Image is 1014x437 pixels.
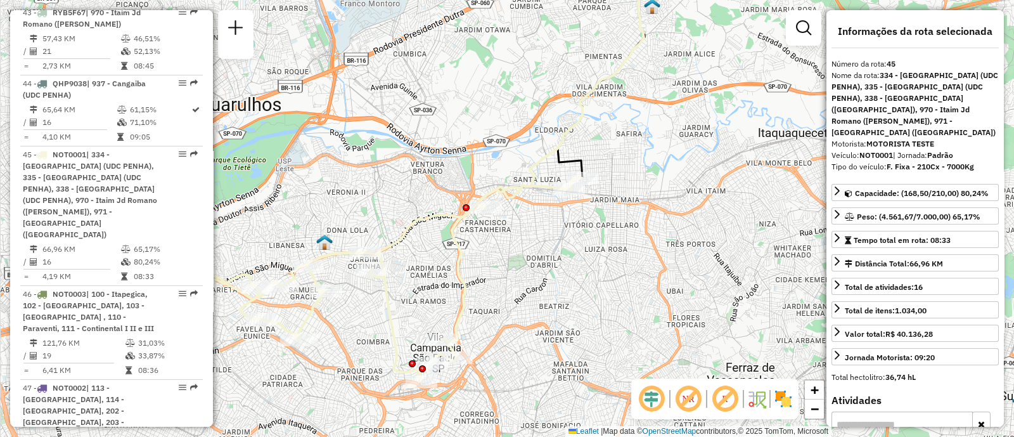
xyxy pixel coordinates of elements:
i: Total de Atividades [30,352,37,360]
strong: NOT0001 [859,150,893,160]
em: Rota exportada [190,290,198,297]
strong: MOTORISTA TESTE [866,139,934,148]
h4: Atividades [831,395,999,407]
td: = [23,364,29,377]
i: Total de Atividades [30,119,37,126]
td: / [23,116,29,129]
a: Leaflet [568,427,599,436]
img: Exibir/Ocultar setores [773,389,793,409]
td: = [23,270,29,283]
strong: F. Fixa - 210Cx - 7000Kg [887,162,974,171]
em: Opções [179,290,186,297]
a: OpenStreetMap [643,427,696,436]
span: 45 - [23,150,157,239]
div: Map data © contributors,© 2025 TomTom, Microsoft [565,426,831,437]
i: % de utilização do peso [121,245,131,253]
i: Total de Atividades [30,258,37,266]
span: Ocultar deslocamento [636,384,667,414]
td: 71,10% [129,116,191,129]
td: 65,64 KM [42,103,117,116]
span: | [601,427,603,436]
span: NOT0003 [53,289,86,299]
i: % de utilização do peso [117,106,127,114]
a: Total de itens:1.034,00 [831,301,999,318]
td: = [23,60,29,72]
strong: 36,74 hL [885,372,916,382]
a: Zoom out [805,400,824,419]
span: Exibir NR [673,384,703,414]
div: Veículo: [831,150,999,161]
span: | 100 - Itapegica, 102 - [GEOGRAPHIC_DATA], 103 - [GEOGRAPHIC_DATA] , 110 - Paraventi, 111 - Cont... [23,289,154,333]
i: Rota otimizada [192,106,200,114]
td: 31,03% [138,337,198,349]
td: 4,19 KM [42,270,120,283]
span: | 970 - Itaim Jd Romano ([PERSON_NAME]) [23,8,141,29]
td: 16 [42,256,120,268]
div: Tipo do veículo: [831,161,999,173]
em: Opções [179,150,186,158]
a: Peso: (4.561,67/7.000,00) 65,17% [831,207,999,225]
td: 80,24% [133,256,197,268]
td: 4,10 KM [42,131,117,143]
div: Total de itens: [845,305,927,316]
td: 57,43 KM [42,32,120,45]
div: Motorista: [831,138,999,150]
i: % de utilização da cubagem [121,258,131,266]
td: / [23,349,29,362]
td: 61,15% [129,103,191,116]
td: 08:45 [133,60,197,72]
a: Exibir filtros [791,15,816,41]
em: Rota exportada [190,150,198,158]
td: 08:33 [133,270,197,283]
strong: 334 - [GEOGRAPHIC_DATA] (UDC PENHA), 335 - [GEOGRAPHIC_DATA] (UDC PENHA), 338 - [GEOGRAPHIC_DATA]... [831,70,998,137]
em: Opções [179,8,186,16]
i: % de utilização da cubagem [125,352,135,360]
i: Tempo total em rota [121,62,127,70]
span: Peso: (4.561,67/7.000,00) 65,17% [857,212,980,221]
strong: R$ 40.136,28 [885,329,933,339]
td: 6,41 KM [42,364,125,377]
i: Distância Total [30,106,37,114]
img: 606 UDC Full GUA Centro [316,234,333,251]
strong: 45 [887,59,895,68]
td: 52,13% [133,45,197,58]
strong: 1.034,00 [895,306,927,315]
td: 33,87% [138,349,198,362]
i: % de utilização do peso [125,339,135,347]
i: Distância Total [30,245,37,253]
a: Nova sessão e pesquisa [223,15,248,44]
em: Rota exportada [190,79,198,87]
i: % de utilização do peso [121,35,131,42]
span: QHP9038 [53,79,87,88]
i: Distância Total [30,339,37,347]
span: 66,96 KM [909,259,943,268]
a: Jornada Motorista: 09:20 [831,348,999,365]
em: Opções [179,384,186,391]
span: Tempo total em rota: 08:33 [854,235,951,245]
h4: Informações da rota selecionada [831,25,999,37]
span: − [811,401,819,417]
a: Valor total:R$ 40.136,28 [831,325,999,342]
td: 46,51% [133,32,197,45]
td: 19 [42,349,125,362]
i: Tempo total em rota [125,367,132,374]
i: % de utilização da cubagem [121,48,131,55]
div: Nome da rota: [831,70,999,138]
span: Exibir rótulo [710,384,740,414]
td: 121,76 KM [42,337,125,349]
i: Tempo total em rota [117,133,124,141]
span: NOT0002 [53,383,86,393]
td: / [23,45,29,58]
td: 2,73 KM [42,60,120,72]
a: Tempo total em rota: 08:33 [831,231,999,248]
div: Valor total: [845,329,933,340]
span: RYB5F67 [53,8,86,17]
strong: 16 [914,282,923,292]
a: Total de atividades:16 [831,278,999,295]
span: 44 - [23,79,146,100]
div: Distância Total: [845,258,943,270]
td: 21 [42,45,120,58]
i: Tempo total em rota [121,273,127,280]
span: | Jornada: [893,150,953,160]
span: | 334 - [GEOGRAPHIC_DATA] (UDC PENHA), 335 - [GEOGRAPHIC_DATA] (UDC PENHA), 338 - [GEOGRAPHIC_DAT... [23,150,157,239]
